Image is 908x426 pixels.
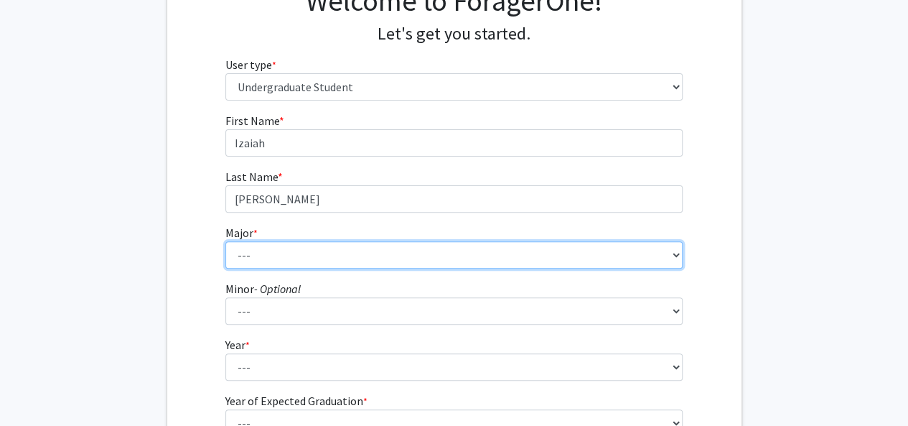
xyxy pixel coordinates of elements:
label: Year of Expected Graduation [225,392,368,409]
span: Last Name [225,170,278,184]
iframe: Chat [11,361,61,415]
label: Year [225,336,250,353]
h4: Let's get you started. [225,24,683,45]
label: User type [225,56,276,73]
i: - Optional [254,282,301,296]
label: Major [225,224,258,241]
label: Minor [225,280,301,297]
span: First Name [225,114,279,128]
